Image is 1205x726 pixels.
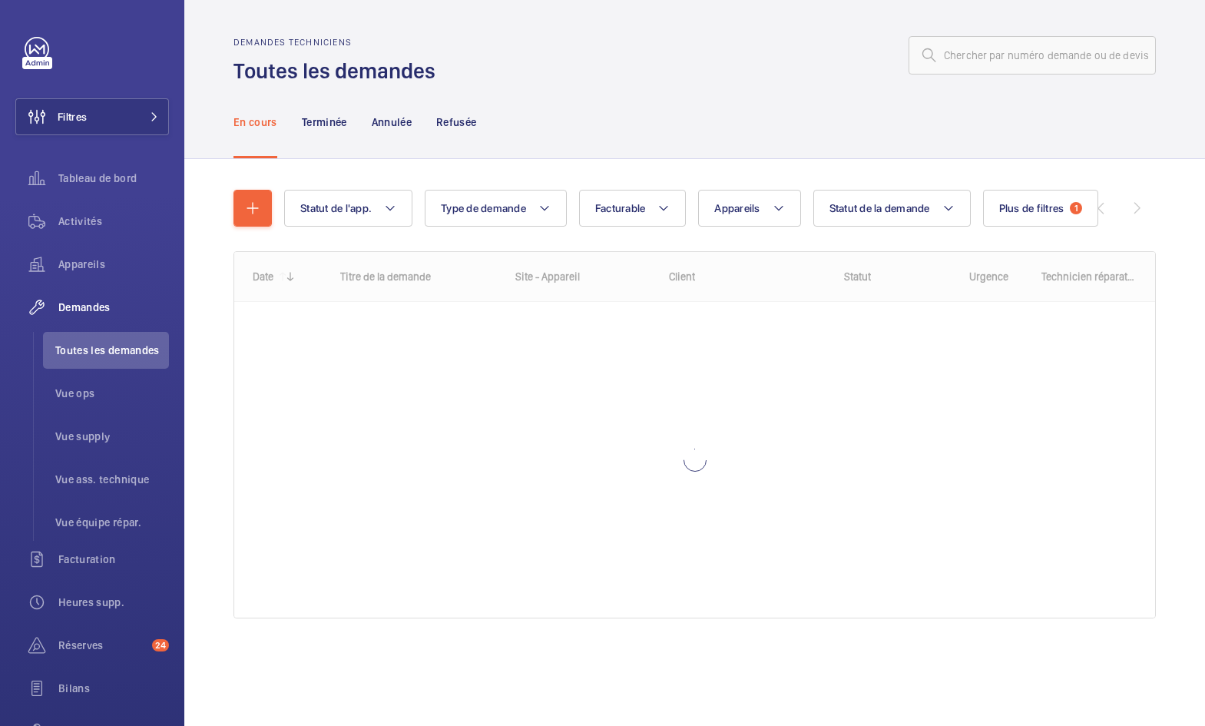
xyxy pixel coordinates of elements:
button: Statut de la demande [813,190,971,227]
span: Tableau de bord [58,171,169,186]
span: Bilans [58,681,169,696]
span: Statut de l'app. [300,202,372,214]
span: 24 [152,639,169,651]
span: Demandes [58,300,169,315]
span: 1 [1070,202,1082,214]
span: Type de demande [441,202,526,214]
span: Facturable [595,202,646,214]
input: Chercher par numéro demande ou de devis [909,36,1156,75]
h1: Toutes les demandes [233,57,445,85]
span: Réserves [58,638,146,653]
span: Vue ops [55,386,169,401]
span: Statut de la demande [829,202,930,214]
p: Refusée [436,114,476,130]
span: Appareils [714,202,760,214]
span: Toutes les demandes [55,343,169,358]
span: Facturation [58,552,169,567]
button: Appareils [698,190,800,227]
span: Filtres [58,109,87,124]
span: Activités [58,214,169,229]
span: Plus de filtres [999,202,1064,214]
button: Type de demande [425,190,567,227]
button: Plus de filtres1 [983,190,1099,227]
span: Appareils [58,257,169,272]
p: Annulée [372,114,412,130]
button: Facturable [579,190,687,227]
button: Filtres [15,98,169,135]
span: Heures supp. [58,595,169,610]
span: Vue ass. technique [55,472,169,487]
span: Vue supply [55,429,169,444]
p: Terminée [302,114,347,130]
span: Vue équipe répar. [55,515,169,530]
p: En cours [233,114,277,130]
button: Statut de l'app. [284,190,412,227]
h2: Demandes techniciens [233,37,445,48]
